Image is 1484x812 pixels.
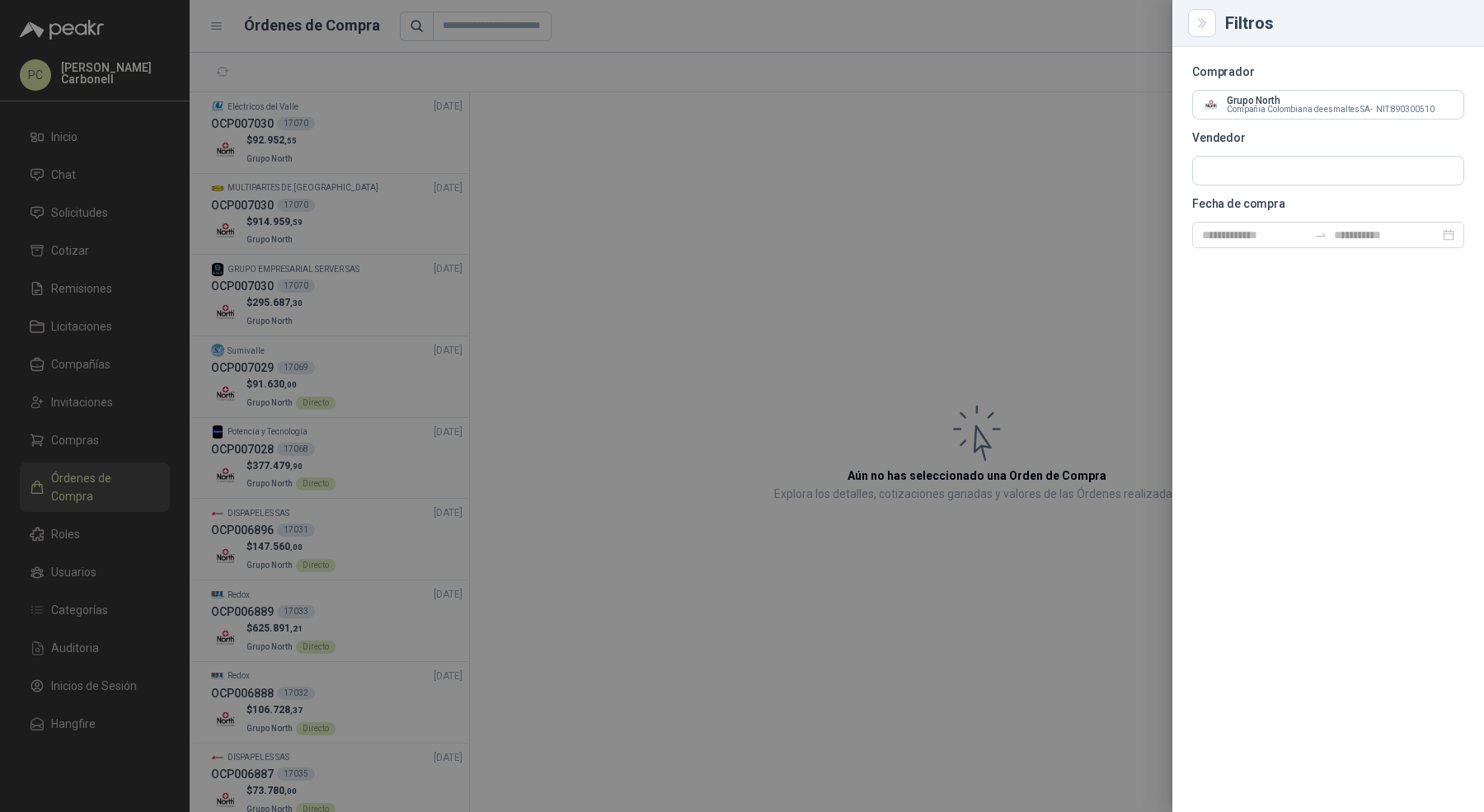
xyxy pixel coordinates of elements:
[1192,67,1464,77] p: Comprador
[1192,13,1212,33] button: Close
[1314,228,1327,242] span: to
[1225,15,1464,31] div: Filtros
[1314,228,1327,242] span: swap-right
[1192,133,1464,143] p: Vendedor
[1192,199,1464,209] p: Fecha de compra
